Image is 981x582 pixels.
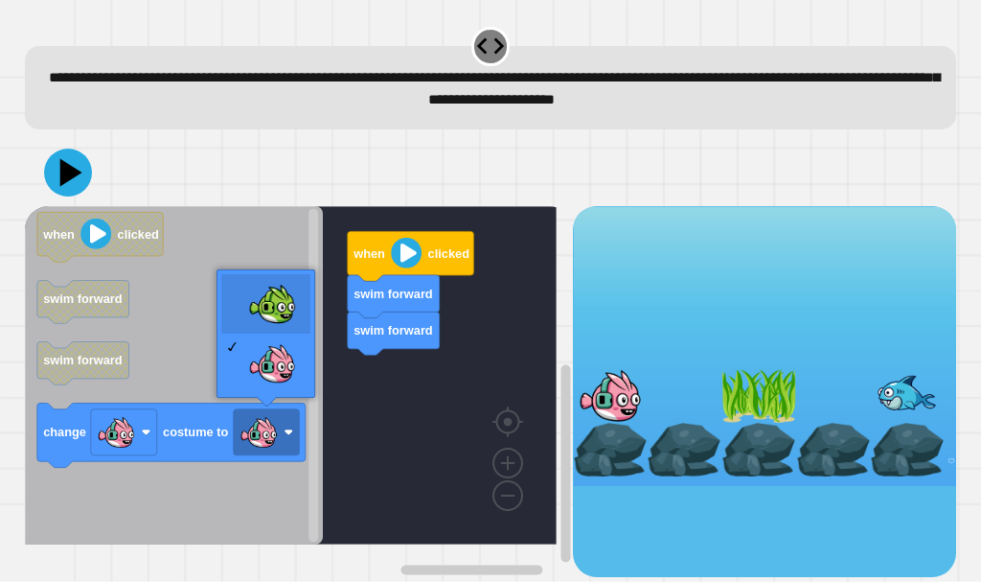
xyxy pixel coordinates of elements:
div: Blockly Workspace [25,206,573,576]
text: costume to [163,426,228,440]
text: change [43,426,86,440]
text: when [42,227,75,242]
text: swim forward [354,324,433,338]
text: swim forward [354,287,433,301]
img: GreenFish [248,280,296,328]
text: swim forward [43,292,123,307]
text: swim forward [43,354,123,368]
img: PinkFish [248,339,296,387]
text: clicked [427,246,468,261]
text: when [353,246,385,261]
text: clicked [117,227,158,242]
